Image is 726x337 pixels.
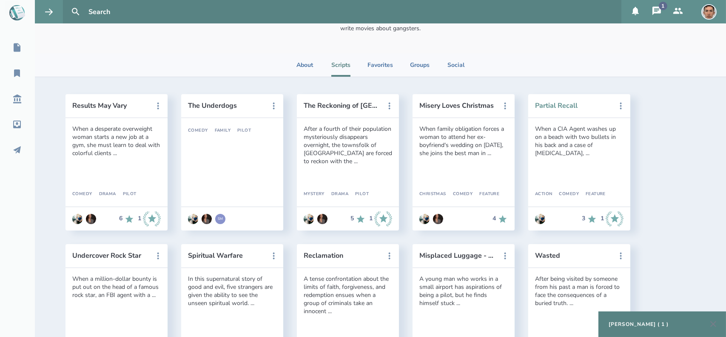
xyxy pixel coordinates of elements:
[215,214,225,224] div: SM
[304,125,392,165] div: After a fourth of their population mysteriously disappears overnight, the townsfolk of [GEOGRAPHI...
[659,2,667,10] div: 1
[446,192,473,197] div: Comedy
[231,128,251,133] div: Pilot
[72,275,161,299] div: When a million-dollar bounty is put out on the head of a famous rock star, an FBI agent with a ...
[419,192,446,197] div: Christmas
[116,192,137,197] div: Pilot
[304,252,380,259] button: Reclamation
[188,214,198,224] img: user_1673573717-crop.jpg
[350,211,366,227] div: 5 Recommends
[202,214,212,224] img: user_1604966854-crop.jpg
[350,215,354,222] div: 5
[86,214,96,224] img: user_1604966854-crop.jpg
[367,53,393,77] li: Favorites
[419,252,496,259] button: Misplaced Luggage - Working Title
[419,102,496,109] button: Misery Loves Christmas
[582,211,597,227] div: 3 Recommends
[447,53,465,77] li: Social
[609,321,669,328] div: [PERSON_NAME] ( 1 )
[331,53,350,77] li: Scripts
[188,252,265,259] button: Spiritual Warfare
[433,214,443,224] img: user_1604966854-crop.jpg
[92,192,116,197] div: Drama
[535,214,545,224] img: user_1673573717-crop.jpg
[535,192,552,197] div: Action
[325,192,348,197] div: Drama
[119,215,122,222] div: 6
[208,128,231,133] div: Family
[188,102,265,109] button: The Underdogs
[304,214,314,224] img: user_1673573717-crop.jpg
[535,252,612,259] button: Wasted
[348,192,369,197] div: Pilot
[582,215,585,222] div: 3
[552,192,579,197] div: Comedy
[493,215,496,222] div: 4
[188,275,276,307] div: In this supernatural story of good and evil, five strangers are given the ability to see the unse...
[72,252,149,259] button: Undercover Rock Star
[302,9,459,40] div: As far back as I can remember, I always wanted to write movies about gangsters.
[535,275,624,307] div: After being visited by someone from his past a man is forced to face the consequences of a buried...
[304,192,325,197] div: Mystery
[304,102,380,109] button: The Reckoning of [GEOGRAPHIC_DATA]
[701,4,717,20] img: user_1756948650-crop.jpg
[215,210,225,228] a: SM
[72,125,161,157] div: When a desperate overweight woman starts a new job at a gym, she must learn to deal with colorful...
[138,215,141,222] div: 1
[72,102,149,109] button: Results May Vary
[535,125,624,157] div: When a CIA Agent washes up on a beach with two bullets in his back and a case of [MEDICAL_DATA], ...
[535,102,612,109] button: Partial Recall
[535,210,545,228] a: Go to Anthony Miguel Cantu's profile
[410,53,430,77] li: Groups
[304,275,392,315] div: A tense confrontation about the limits of faith, forgiveness, and redemption ensues when a group ...
[493,214,508,224] div: 4 Recommends
[188,128,208,133] div: Comedy
[601,211,624,227] div: 1 Industry Recommends
[473,192,499,197] div: Feature
[419,275,508,307] div: A young man who works in a small airport has aspirations of being a pilot, but he finds himself s...
[138,211,161,227] div: 1 Industry Recommends
[296,53,314,77] li: About
[369,215,373,222] div: 1
[419,125,508,157] div: When family obligation forces a woman to attend her ex-boyfriend's wedding on [DATE], she joins t...
[369,211,392,227] div: 1 Industry Recommends
[119,211,134,227] div: 6 Recommends
[419,214,430,224] img: user_1673573717-crop.jpg
[72,214,83,224] img: user_1673573717-crop.jpg
[72,192,92,197] div: Comedy
[317,214,327,224] img: user_1604966854-crop.jpg
[579,192,606,197] div: Feature
[601,215,604,222] div: 1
